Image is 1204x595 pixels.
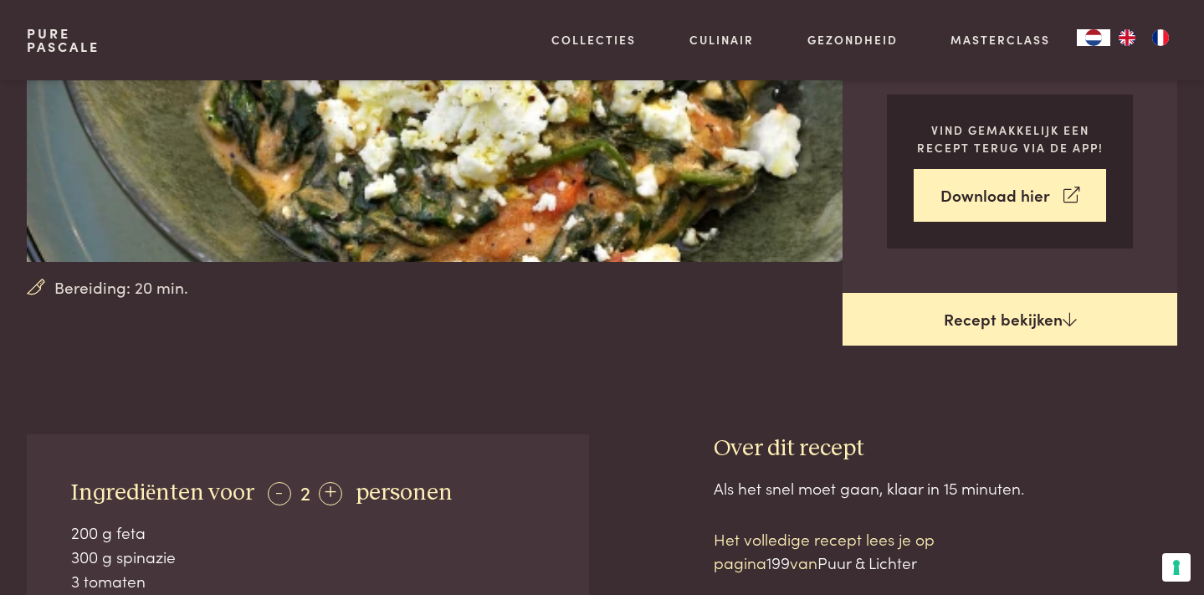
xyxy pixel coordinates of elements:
span: Ingrediënten voor [71,481,254,505]
aside: Language selected: Nederlands [1077,29,1177,46]
span: 2 [300,478,310,505]
div: - [268,482,291,505]
h3: Over dit recept [714,434,1177,464]
span: Bereiding: 20 min. [54,275,188,300]
a: EN [1110,29,1144,46]
p: Vind gemakkelijk een recept terug via de app! [914,121,1106,156]
span: Puur & Lichter [817,551,917,573]
a: Collecties [551,31,636,49]
span: personen [356,481,453,505]
div: 300 g spinazie [71,545,544,569]
div: + [319,482,342,505]
div: Als het snel moet gaan, klaar in 15 minuten. [714,476,1177,500]
span: 199 [766,551,790,573]
a: PurePascale [27,27,100,54]
ul: Language list [1110,29,1177,46]
a: NL [1077,29,1110,46]
div: 200 g feta [71,521,544,545]
a: Recept bekijken [843,293,1177,346]
div: 3 tomaten [71,569,544,593]
p: Het volledige recept lees je op pagina van [714,527,998,575]
a: Download hier [914,169,1106,222]
button: Uw voorkeuren voor toestemming voor trackingtechnologieën [1162,553,1191,582]
a: Gezondheid [807,31,898,49]
a: Masterclass [950,31,1050,49]
a: Culinair [689,31,754,49]
div: Language [1077,29,1110,46]
a: FR [1144,29,1177,46]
